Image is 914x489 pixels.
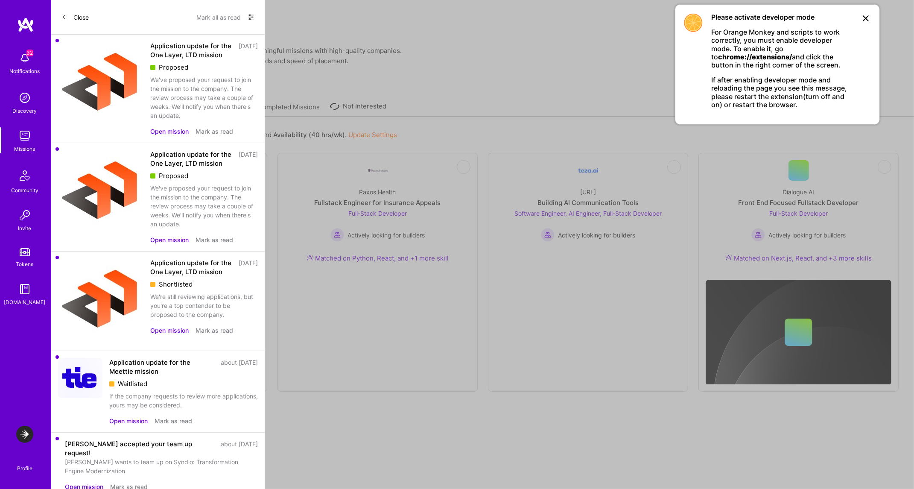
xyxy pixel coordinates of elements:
[221,358,258,376] div: about [DATE]
[196,10,241,24] button: Mark all as read
[16,260,34,269] div: Tokens
[239,150,258,168] div: [DATE]
[16,127,33,144] img: teamwork
[65,439,216,457] div: [PERSON_NAME] accepted your team up request!
[150,63,258,72] div: Proposed
[18,224,32,233] div: Invite
[16,426,33,443] img: LaunchDarkly: Experimentation Delivery Team
[684,13,703,32] img: OrangeMonkey Logo
[11,186,38,195] div: Community
[221,439,258,457] div: about [DATE]
[17,17,34,32] img: logo
[14,455,35,472] a: Profile
[15,144,35,153] div: Missions
[150,235,189,244] button: Open mission
[14,426,35,443] a: LaunchDarkly: Experimentation Delivery Team
[17,464,32,472] div: Profile
[16,50,33,67] img: bell
[58,41,143,127] img: Company Logo
[10,67,40,76] div: Notifications
[150,292,258,319] div: We're still reviewing applications, but you're a top contender to be proposed to the company.
[150,280,258,289] div: Shortlisted
[109,392,258,410] div: If the company requests to review more applications, yours may be considered.
[711,76,852,109] p: If after enabling developer mode and reloading the page you see this message, please restart the ...
[65,457,258,475] div: [PERSON_NAME] wants to team up on Syndio: Transformation Engine Modernization
[150,150,234,168] div: Application update for the One Layer, LTD mission
[13,106,37,115] div: Discovery
[16,89,33,106] img: discovery
[711,13,852,21] h3: Please activate developer mode
[109,358,216,376] div: Application update for the Meettie mission
[20,248,30,256] img: tokens
[61,10,89,24] button: Close
[15,165,35,186] img: Community
[196,235,233,244] button: Mark as read
[109,416,148,425] button: Open mission
[150,184,258,228] div: We've proposed your request to join the mission to the company. The review process may take a cou...
[196,326,233,335] button: Mark as read
[4,298,46,307] div: [DOMAIN_NAME]
[150,127,189,136] button: Open mission
[109,379,258,388] div: Waitlisted
[150,171,258,180] div: Proposed
[150,258,234,276] div: Application update for the One Layer, LTD mission
[16,281,33,298] img: guide book
[58,150,143,235] img: Company Logo
[58,258,143,344] img: Company Logo
[196,127,233,136] button: Mark as read
[150,75,258,120] div: We've proposed your request to join the mission to the company. The review process may take a cou...
[16,207,33,224] img: Invite
[711,28,852,69] p: For Orange Monkey and scripts to work correctly, you must enable developer mode. To enable it, go...
[718,53,792,61] b: chrome://extensions/
[150,41,234,59] div: Application update for the One Layer, LTD mission
[155,416,192,425] button: Mark as read
[150,326,189,335] button: Open mission
[239,41,258,59] div: [DATE]
[239,258,258,276] div: [DATE]
[58,358,102,398] img: Company Logo
[26,50,33,56] span: 32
